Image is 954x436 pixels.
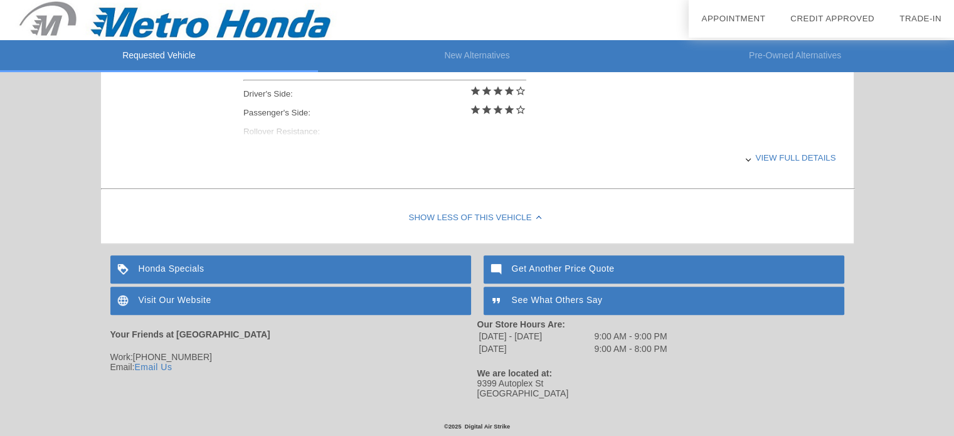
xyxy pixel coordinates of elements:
[101,193,854,243] div: Show Less of this Vehicle
[899,14,941,23] a: Trade-In
[484,287,844,315] a: See What Others Say
[110,287,471,315] a: Visit Our Website
[484,255,844,284] a: Get Another Price Quote
[515,85,526,97] i: star_border
[594,331,668,342] td: 9:00 AM - 9:00 PM
[243,85,526,104] div: Driver's Side:
[133,352,212,362] span: [PHONE_NUMBER]
[504,104,515,115] i: star
[110,287,139,315] img: ic_language_white_24dp_2x.png
[479,331,593,342] td: [DATE] - [DATE]
[110,255,471,284] a: Honda Specials
[477,319,565,329] strong: Our Store Hours Are:
[636,40,954,72] li: Pre-Owned Alternatives
[515,104,526,115] i: star_border
[243,142,836,173] div: View full details
[484,255,512,284] img: ic_mode_comment_white_24dp_2x.png
[504,85,515,97] i: star
[701,14,765,23] a: Appointment
[790,14,874,23] a: Credit Approved
[110,352,477,362] div: Work:
[477,368,553,378] strong: We are located at:
[110,255,139,284] img: ic_loyalty_white_24dp_2x.png
[481,85,492,97] i: star
[110,362,477,372] div: Email:
[477,378,844,398] div: 9399 Autoplex St [GEOGRAPHIC_DATA]
[134,362,172,372] a: Email Us
[594,343,668,354] td: 9:00 AM - 8:00 PM
[318,40,636,72] li: New Alternatives
[470,85,481,97] i: star
[470,104,481,115] i: star
[492,104,504,115] i: star
[492,85,504,97] i: star
[479,343,593,354] td: [DATE]
[110,329,270,339] strong: Your Friends at [GEOGRAPHIC_DATA]
[484,287,512,315] img: ic_format_quote_white_24dp_2x.png
[481,104,492,115] i: star
[243,104,526,122] div: Passenger's Side:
